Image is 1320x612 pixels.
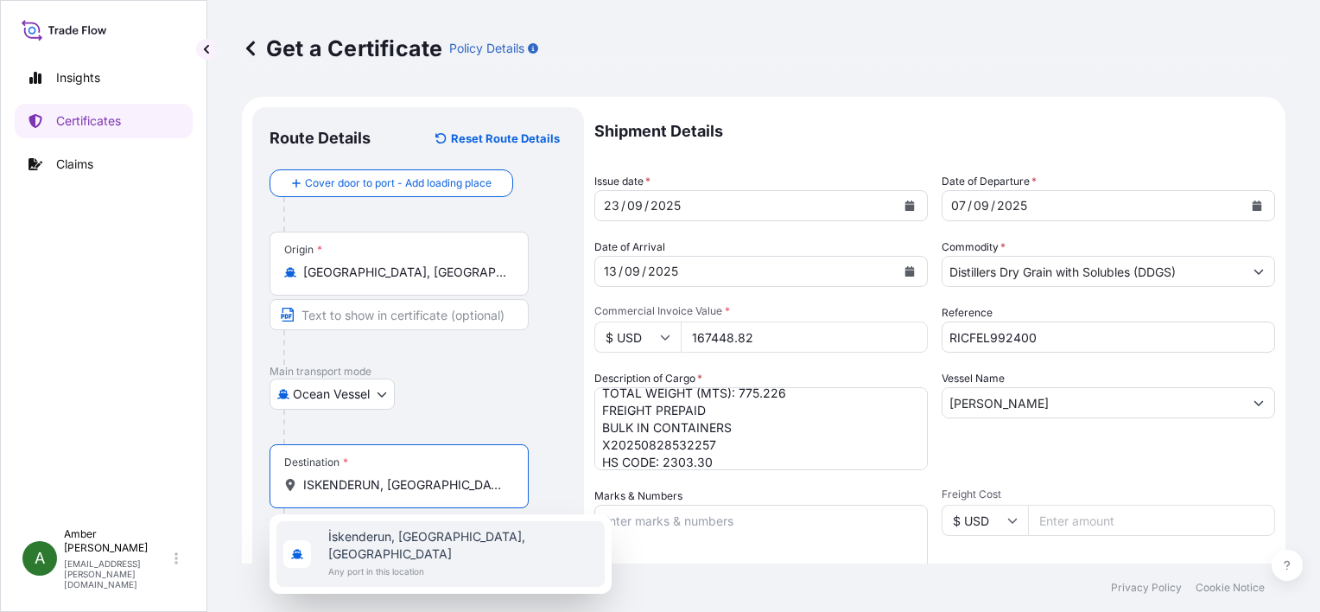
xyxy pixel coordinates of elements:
[942,173,1037,190] span: Date of Departure
[896,258,923,285] button: Calendar
[942,304,993,322] label: Reference
[594,304,928,318] span: Commercial Invoice Value
[942,322,1275,353] input: Enter booking reference
[56,69,100,86] p: Insights
[942,488,1275,501] span: Freight Cost
[303,264,507,281] input: Origin
[896,192,923,220] button: Calendar
[328,528,598,563] span: İskenderun, [GEOGRAPHIC_DATA], [GEOGRAPHIC_DATA]
[594,488,682,505] label: Marks & Numbers
[270,299,529,330] input: Text to appear on certificate
[594,173,650,190] span: Issue date
[1196,581,1265,595] p: Cookie Notice
[35,550,45,567] span: A
[594,370,702,387] label: Description of Cargo
[623,261,642,282] div: month,
[995,195,1029,216] div: year,
[644,195,649,216] div: /
[1243,192,1271,220] button: Calendar
[594,239,665,256] span: Date of Arrival
[646,261,680,282] div: year,
[328,563,598,580] span: Any port in this location
[270,365,567,379] p: Main transport mode
[625,195,644,216] div: month,
[619,261,623,282] div: /
[942,256,1243,287] input: Type to search commodity
[949,195,968,216] div: day,
[1028,505,1275,536] input: Enter amount
[449,40,524,57] p: Policy Details
[1111,581,1182,595] p: Privacy Policy
[284,243,322,257] div: Origin
[942,239,1006,256] label: Commodity
[602,261,619,282] div: day,
[602,195,621,216] div: day,
[270,128,371,149] p: Route Details
[56,156,93,173] p: Claims
[972,195,991,216] div: month,
[649,195,682,216] div: year,
[451,130,560,147] p: Reset Route Details
[64,558,171,590] p: [EMAIL_ADDRESS][PERSON_NAME][DOMAIN_NAME]
[968,195,972,216] div: /
[681,322,928,353] input: Enter amount
[1243,387,1274,418] button: Show suggestions
[642,261,646,282] div: /
[64,527,171,555] p: Amber [PERSON_NAME]
[305,175,492,192] span: Cover door to port - Add loading place
[942,387,1243,418] input: Type to search vessel name or IMO
[284,456,348,469] div: Destination
[621,195,625,216] div: /
[303,476,507,494] input: Destination
[270,514,612,594] div: Show suggestions
[293,386,370,403] span: Ocean Vessel
[991,195,995,216] div: /
[942,370,1005,387] label: Vessel Name
[242,35,442,62] p: Get a Certificate
[270,379,395,410] button: Select transport
[1243,256,1274,287] button: Show suggestions
[56,112,121,130] p: Certificates
[594,107,1275,156] p: Shipment Details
